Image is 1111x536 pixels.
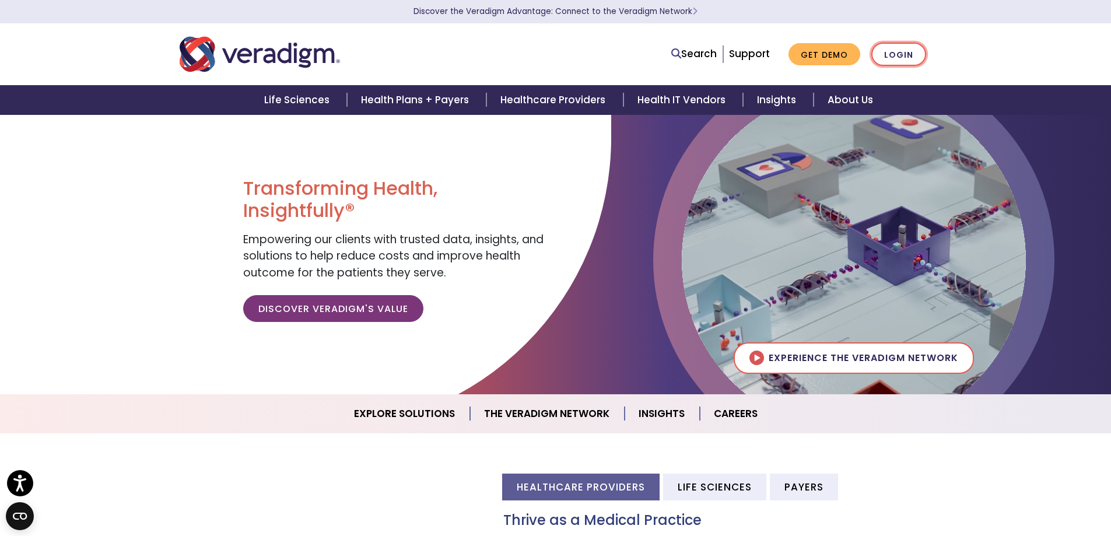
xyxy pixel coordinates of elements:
[623,85,743,115] a: Health IT Vendors
[243,232,544,281] span: Empowering our clients with trusted data, insights, and solutions to help reduce costs and improv...
[743,85,814,115] a: Insights
[729,47,770,61] a: Support
[625,399,700,429] a: Insights
[671,46,717,62] a: Search
[340,399,470,429] a: Explore Solutions
[700,399,772,429] a: Careers
[503,512,932,529] h3: Thrive as a Medical Practice
[887,452,1097,522] iframe: Drift Chat Widget
[180,35,340,73] img: Veradigm logo
[692,6,698,17] span: Learn More
[413,6,698,17] a: Discover the Veradigm Advantage: Connect to the Veradigm NetworkLearn More
[347,85,486,115] a: Health Plans + Payers
[663,474,766,500] li: Life Sciences
[6,502,34,530] button: Open CMP widget
[871,43,926,66] a: Login
[470,399,625,429] a: The Veradigm Network
[486,85,623,115] a: Healthcare Providers
[788,43,860,66] a: Get Demo
[243,295,423,322] a: Discover Veradigm's Value
[814,85,887,115] a: About Us
[250,85,347,115] a: Life Sciences
[502,474,660,500] li: Healthcare Providers
[770,474,838,500] li: Payers
[243,177,546,222] h1: Transforming Health, Insightfully®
